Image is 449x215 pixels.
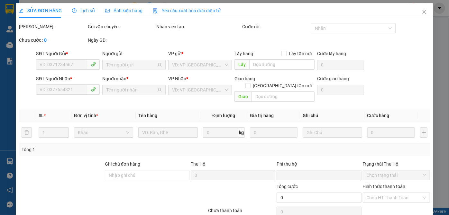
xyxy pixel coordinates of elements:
[106,86,156,93] input: Tên người nhận
[91,62,96,67] span: phone
[72,8,77,13] span: clock-circle
[36,50,99,57] div: SĐT Người Gửi
[39,113,44,118] span: SL
[420,127,428,138] button: plus
[252,91,315,102] input: Dọc đường
[367,127,415,138] input: 0
[317,60,364,70] input: Cước lấy hàng
[234,76,255,81] span: Giao hàng
[156,23,241,30] div: Nhân viên tạo:
[317,76,349,81] label: Cước giao hàng
[153,8,158,13] img: icon
[362,184,405,189] label: Hình thức thanh toán
[362,160,430,168] div: Trạng thái Thu Hộ
[157,88,162,92] span: user
[105,8,142,13] span: Ảnh kiện hàng
[415,3,433,21] button: Close
[106,61,156,68] input: Tên người gửi
[168,50,232,57] div: VP gửi
[72,8,95,13] span: Lịch sử
[19,23,87,30] div: [PERSON_NAME]:
[234,91,252,102] span: Giao
[422,9,427,14] span: close
[317,85,364,95] input: Cước giao hàng
[88,23,155,30] div: Gói vận chuyển:
[22,127,32,138] button: delete
[366,170,426,180] span: Chọn trạng thái
[234,51,253,56] span: Lấy hàng
[138,127,198,138] input: VD: Bàn, Ghế
[105,8,110,13] span: picture
[191,161,206,167] span: Thu Hộ
[105,161,140,167] label: Ghi chú đơn hàng
[88,37,155,44] div: Ngày GD:
[367,113,389,118] span: Cước hàng
[102,75,166,82] div: Người nhận
[138,113,157,118] span: Tên hàng
[157,63,162,67] span: user
[277,160,361,170] div: Phí thu hộ
[249,59,315,70] input: Dọc đường
[44,38,47,43] b: 0
[303,127,362,138] input: Ghi Chú
[19,8,62,13] span: SỬA ĐƠN HÀNG
[212,113,235,118] span: Định lượng
[242,23,310,30] div: Cước rồi :
[22,146,174,153] div: Tổng: 1
[19,37,87,44] div: Chưa cước :
[153,8,221,13] span: Yêu cầu xuất hóa đơn điện tử
[234,59,249,70] span: Lấy
[300,109,365,122] th: Ghi chú
[317,51,346,56] label: Cước lấy hàng
[91,87,96,92] span: phone
[74,113,98,118] span: Đơn vị tính
[238,127,245,138] span: kg
[78,128,130,137] span: Khác
[36,75,99,82] div: SĐT Người Nhận
[277,184,298,189] span: Tổng cước
[287,50,315,57] span: Lấy tận nơi
[105,170,189,180] input: Ghi chú đơn hàng
[251,82,315,89] span: [GEOGRAPHIC_DATA] tận nơi
[168,76,186,81] span: VP Nhận
[250,113,274,118] span: Giá trị hàng
[250,127,298,138] input: 0
[19,8,23,13] span: edit
[102,50,166,57] div: Người gửi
